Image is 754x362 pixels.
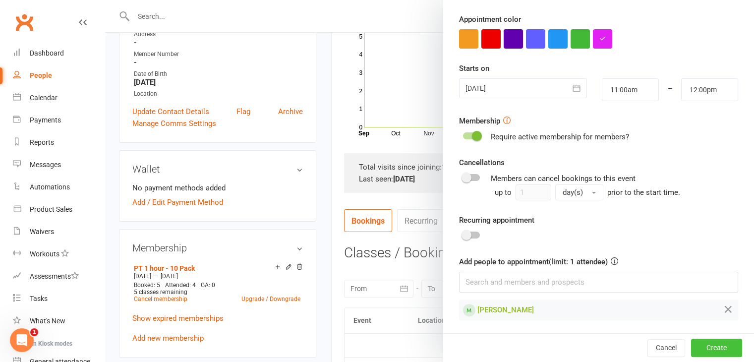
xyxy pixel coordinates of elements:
span: (limit: 1 attendee) [549,257,618,266]
button: Remove from Appointment [722,303,734,316]
a: Payments [13,109,105,131]
div: People [30,71,52,79]
input: Search and members and prospects [459,272,738,293]
div: Assessments [30,272,79,280]
div: Reports [30,138,54,146]
label: Membership [459,115,500,127]
span: [PERSON_NAME] [477,305,534,314]
a: Product Sales [13,198,105,221]
div: Calendar [30,94,58,102]
a: Waivers [13,221,105,243]
iframe: Intercom live chat [10,328,34,352]
a: Automations [13,176,105,198]
div: Member [463,304,475,316]
a: What's New [13,310,105,332]
label: Starts on [459,62,489,74]
label: Add people to appointment [459,256,618,268]
div: Messages [30,161,61,169]
a: People [13,64,105,87]
div: Product Sales [30,205,72,213]
div: Dashboard [30,49,64,57]
a: Workouts [13,243,105,265]
a: Assessments [13,265,105,288]
span: prior to the start time. [607,188,680,197]
div: up to [495,184,603,200]
a: Dashboard [13,42,105,64]
a: Reports [13,131,105,154]
div: Members can cancel bookings to this event [491,173,738,200]
button: Cancel [647,339,685,357]
label: Recurring appointment [459,214,534,226]
label: Cancellations [459,157,505,169]
div: Require active membership for members? [491,131,629,143]
div: Payments [30,116,61,124]
div: Waivers [30,228,54,236]
div: Workouts [30,250,59,258]
a: Messages [13,154,105,176]
button: Create [691,339,742,357]
label: Appointment color [459,13,521,25]
div: What's New [30,317,65,325]
button: day(s) [555,184,603,200]
a: Clubworx [12,10,37,35]
a: Tasks [13,288,105,310]
span: 1 [30,328,38,336]
span: day(s) [563,188,583,197]
div: Automations [30,183,70,191]
div: – [658,78,682,101]
a: Calendar [13,87,105,109]
div: Tasks [30,295,48,302]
